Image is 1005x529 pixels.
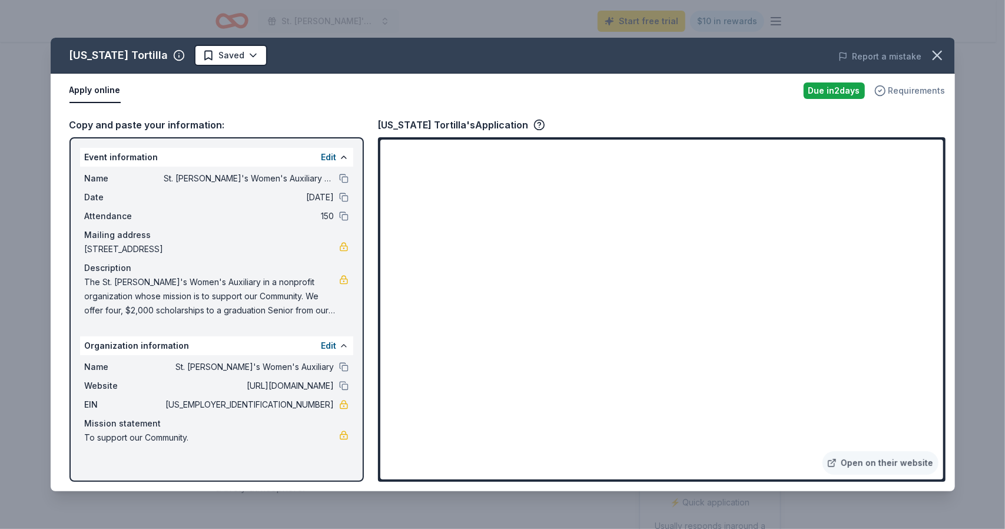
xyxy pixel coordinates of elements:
[80,336,353,355] div: Organization information
[164,190,334,204] span: [DATE]
[219,48,245,62] span: Saved
[378,117,545,133] div: [US_STATE] Tortilla's Application
[85,228,349,242] div: Mailing address
[85,416,349,431] div: Mission statement
[194,45,267,66] button: Saved
[85,242,339,256] span: [STREET_ADDRESS]
[888,84,946,98] span: Requirements
[85,209,164,223] span: Attendance
[85,431,339,445] span: To support our Community.
[85,275,339,318] span: The St. [PERSON_NAME]'s Women's Auxiliary in a nonprofit organization whose mission is to support...
[69,46,168,65] div: [US_STATE] Tortilla
[164,360,334,374] span: St. [PERSON_NAME]'s Women's Auxiliary
[321,150,337,164] button: Edit
[80,148,353,167] div: Event information
[804,82,865,99] div: Due in 2 days
[85,190,164,204] span: Date
[85,261,349,275] div: Description
[85,171,164,186] span: Name
[164,398,334,412] span: [US_EMPLOYER_IDENTIFICATION_NUMBER]
[164,171,334,186] span: St. [PERSON_NAME]'s Women's Auxiliary Bag Bingo
[164,209,334,223] span: 150
[85,360,164,374] span: Name
[164,379,334,393] span: [URL][DOMAIN_NAME]
[69,78,121,103] button: Apply online
[69,117,364,133] div: Copy and paste your information:
[838,49,922,64] button: Report a mistake
[822,451,938,475] a: Open on their website
[85,398,164,412] span: EIN
[321,339,337,353] button: Edit
[874,84,946,98] button: Requirements
[85,379,164,393] span: Website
